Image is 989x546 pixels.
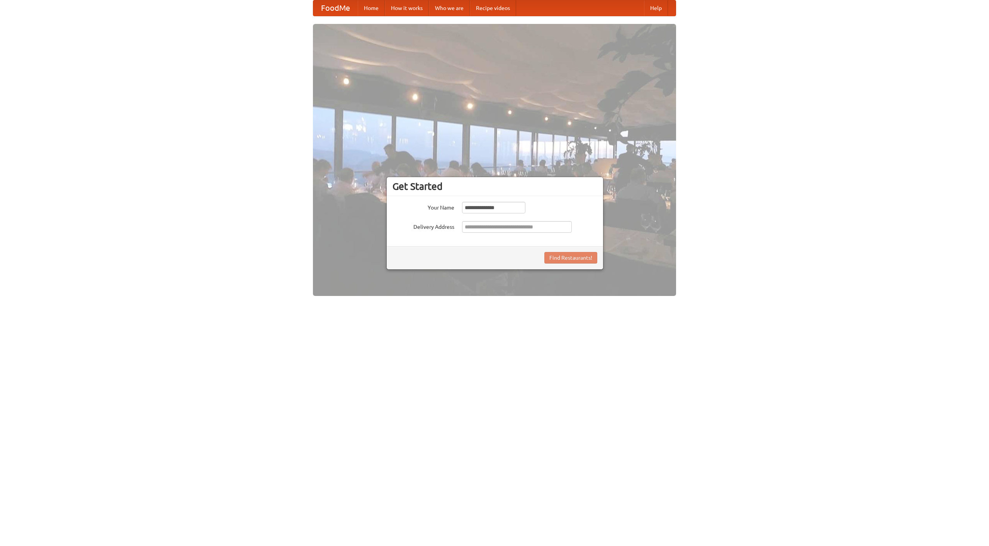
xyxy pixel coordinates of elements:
h3: Get Started [393,181,597,192]
button: Find Restaurants! [544,252,597,264]
label: Delivery Address [393,221,454,231]
a: Home [358,0,385,16]
label: Your Name [393,202,454,211]
a: Help [644,0,668,16]
a: FoodMe [313,0,358,16]
a: Who we are [429,0,470,16]
a: How it works [385,0,429,16]
a: Recipe videos [470,0,516,16]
